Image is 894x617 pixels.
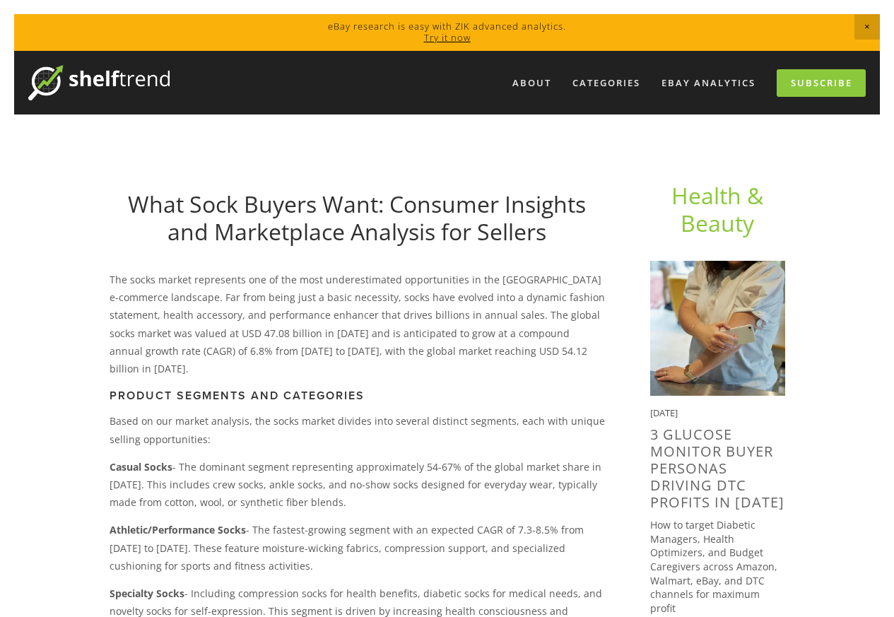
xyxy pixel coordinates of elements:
[650,261,785,396] img: 3 Glucose Monitor Buyer Personas Driving DTC Profits in 2025
[650,518,785,615] p: How to target Diabetic Managers, Health Optimizers, and Budget Caregivers across Amazon, Walmart,...
[563,71,649,95] div: Categories
[110,412,605,447] p: Based on our market analysis, the socks market divides into several distinct segments, each with ...
[28,65,170,100] img: ShelfTrend
[671,180,769,237] a: Health & Beauty
[110,389,605,402] h3: Product Segments and Categories
[128,189,586,246] a: What Sock Buyers Want: Consumer Insights and Marketplace Analysis for Sellers
[650,425,784,512] a: 3 Glucose Monitor Buyer Personas Driving DTC Profits in [DATE]
[650,406,678,419] time: [DATE]
[424,31,471,44] a: Try it now
[110,271,605,377] p: The socks market represents one of the most underestimated opportunities in the [GEOGRAPHIC_DATA]...
[652,71,765,95] a: eBay Analytics
[854,14,880,40] span: Close Announcement
[777,69,866,97] a: Subscribe
[110,587,184,600] strong: Specialty Socks
[110,523,246,536] strong: Athletic/Performance Socks
[110,521,605,575] p: - The fastest-growing segment with an expected CAGR of 7.3-8.5% from [DATE] to [DATE]. These feat...
[503,71,560,95] a: About
[110,460,172,474] strong: Casual Socks
[110,458,605,512] p: - The dominant segment representing approximately 54-67% of the global market share in [DATE]. Th...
